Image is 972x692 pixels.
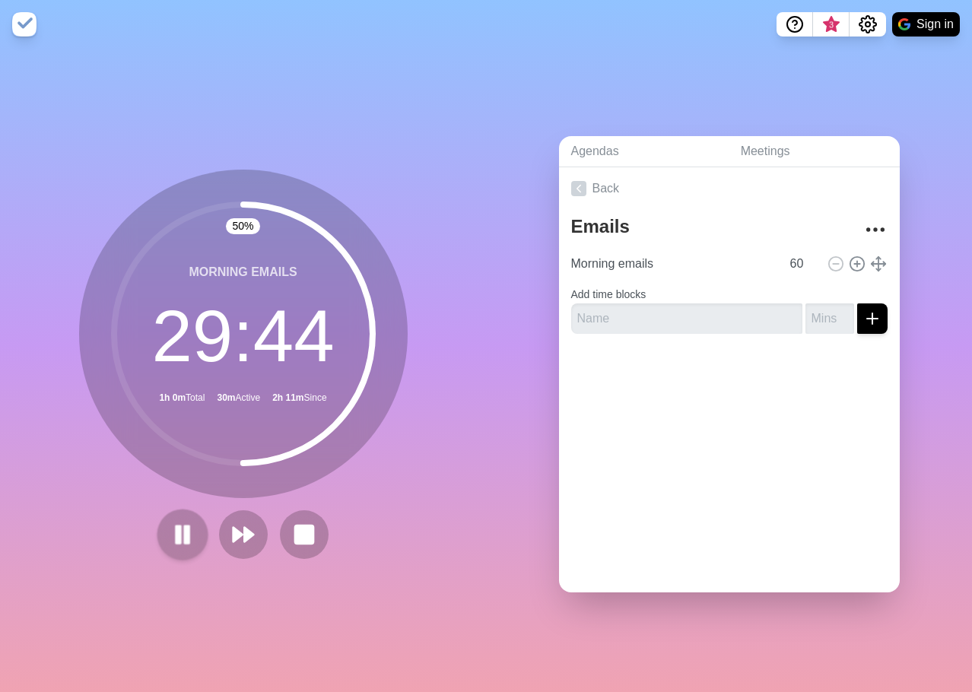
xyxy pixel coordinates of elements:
[805,303,854,334] input: Mins
[850,12,886,37] button: Settings
[784,249,821,279] input: Mins
[565,249,781,279] input: Name
[729,136,900,167] a: Meetings
[571,303,802,334] input: Name
[559,167,900,210] a: Back
[825,19,837,31] span: 3
[12,12,37,37] img: timeblocks logo
[860,214,891,245] button: More
[559,136,729,167] a: Agendas
[898,18,910,30] img: google logo
[813,12,850,37] button: What’s new
[892,12,960,37] button: Sign in
[777,12,813,37] button: Help
[571,288,646,300] label: Add time blocks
